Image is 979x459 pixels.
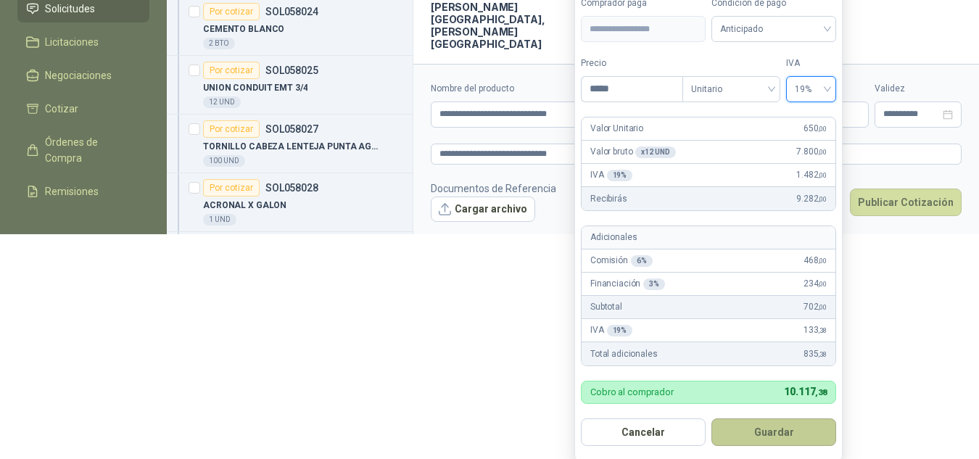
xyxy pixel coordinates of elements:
p: Documentos de Referencia [431,181,556,197]
span: Remisiones [45,183,99,199]
label: Precio [581,57,682,70]
span: Negociaciones [45,67,112,83]
p: IVA [590,323,632,337]
p: Total adicionales [590,347,658,361]
a: Licitaciones [17,28,149,56]
span: 234 [804,277,827,291]
div: 19 % [607,325,633,336]
a: Remisiones [17,178,149,205]
span: 10.117 [784,386,827,397]
label: Nombre del producto [431,82,666,96]
button: Guardar [711,418,836,446]
div: 19 % [607,170,633,181]
p: CEMENTO BLANCO [203,22,284,36]
span: 650 [804,122,827,136]
p: SOL058025 [265,65,318,75]
span: ,00 [818,303,827,311]
p: Subtotal [590,300,622,314]
p: Recibirás [590,192,627,206]
span: Cotizar [45,101,78,117]
span: ,00 [818,195,827,203]
a: Por cotizarSOL058025UNION CONDUIT EMT 3/412 UND [167,56,413,115]
button: Cargar archivo [431,197,535,223]
span: 9.282 [796,192,827,206]
span: Licitaciones [45,34,99,50]
span: ,00 [818,125,827,133]
div: 6 % [631,255,653,267]
label: IVA [786,57,836,70]
a: Por cotizarSOL058027TORNILLO CABEZA LENTEJA PUNTA AGUDA 8 X100 UND [167,115,413,173]
p: Cobro al comprador [590,387,674,397]
span: 7.800 [796,145,827,159]
p: SOL058024 [265,7,318,17]
span: ,38 [818,326,827,334]
span: Órdenes de Compra [45,134,136,166]
span: 1.482 [796,168,827,182]
div: 3 % [643,278,665,290]
div: 12 UND [203,96,241,108]
p: Adicionales [590,231,637,244]
p: Valor bruto [590,145,676,159]
div: x 12 UND [635,146,675,158]
span: Solicitudes [45,1,95,17]
div: 1 UND [203,214,236,226]
p: Valor Unitario [590,122,643,136]
div: 100 UND [203,155,245,167]
label: Validez [875,82,962,96]
button: Cancelar [581,418,706,446]
div: Por cotizar [203,120,260,138]
a: Cotizar [17,95,149,123]
p: SOL058027 [265,124,318,134]
span: 19% [795,78,827,100]
p: ACRONAL X GALON [203,199,286,212]
div: Por cotizar [203,179,260,197]
span: ,38 [818,350,827,358]
div: Por cotizar [203,3,260,20]
span: ,00 [818,148,827,156]
span: ,00 [818,171,827,179]
div: Por cotizar [203,62,260,79]
a: Negociaciones [17,62,149,89]
p: Financiación [590,277,665,291]
span: ,00 [818,280,827,288]
span: Unitario [691,78,772,100]
a: Órdenes de Compra [17,128,149,172]
span: 702 [804,300,827,314]
a: Por cotizarSOL058028ACRONAL X GALON1 UND [167,173,413,232]
span: 835 [804,347,827,361]
p: UNION CONDUIT EMT 3/4 [203,81,307,95]
span: 133 [804,323,827,337]
p: TORNILLO CABEZA LENTEJA PUNTA AGUDA 8 X [203,140,384,154]
p: SOL058028 [265,183,318,193]
div: 2 BTO [203,38,235,49]
button: Publicar Cotización [850,189,962,216]
span: ,00 [818,257,827,265]
span: 468 [804,254,827,268]
span: Anticipado [720,18,827,40]
span: ,38 [815,388,827,397]
p: Comisión [590,254,653,268]
p: IVA [590,168,632,182]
